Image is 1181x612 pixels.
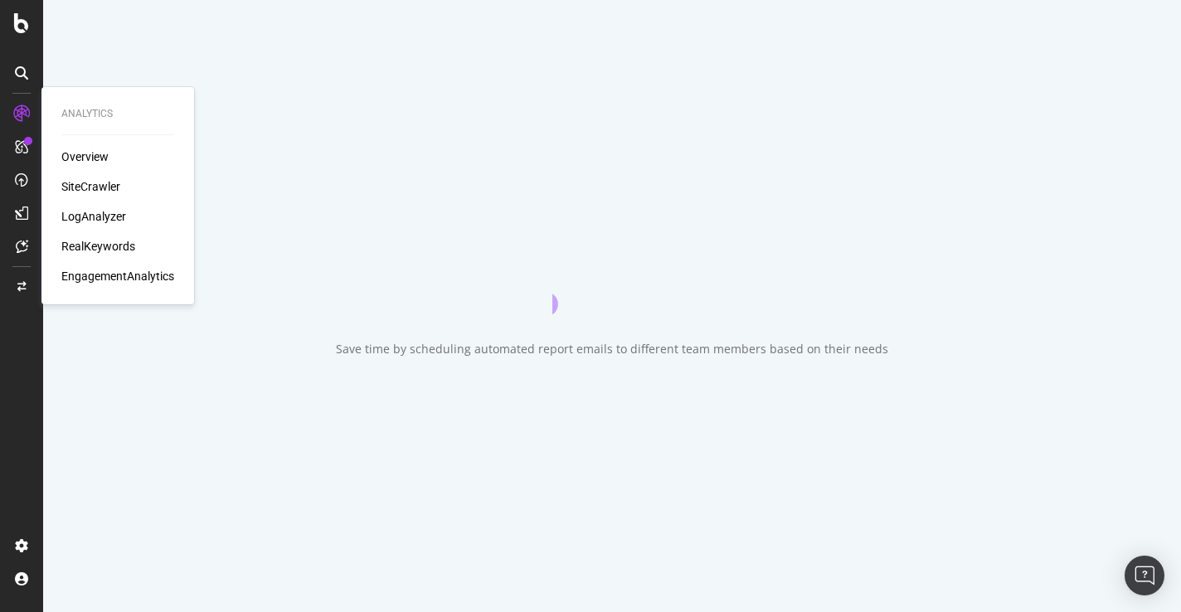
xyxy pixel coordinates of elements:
[61,238,135,255] a: RealKeywords
[61,148,109,165] a: Overview
[61,178,120,195] a: SiteCrawler
[1125,556,1164,595] div: Open Intercom Messenger
[61,107,174,121] div: Analytics
[552,255,672,314] div: animation
[61,268,174,284] a: EngagementAnalytics
[61,208,126,225] a: LogAnalyzer
[336,341,888,357] div: Save time by scheduling automated report emails to different team members based on their needs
